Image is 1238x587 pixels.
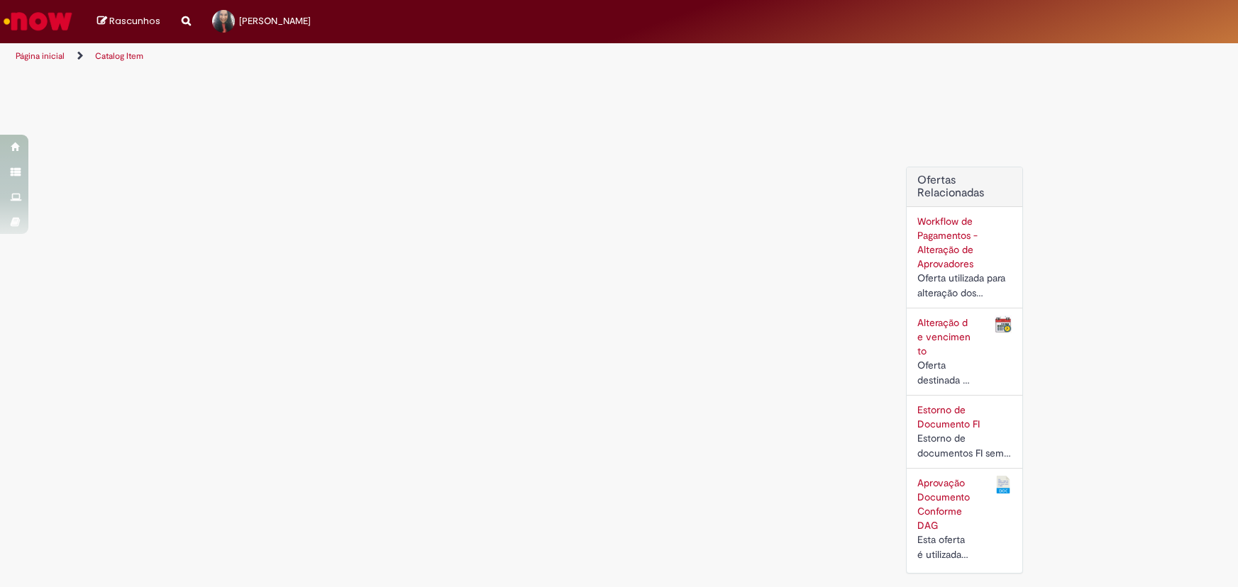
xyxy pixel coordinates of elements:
[109,14,160,28] span: Rascunhos
[11,43,814,69] ul: Trilhas de página
[1,7,74,35] img: ServiceNow
[917,532,973,562] div: Esta oferta é utilizada para o Campo solicitar a aprovação do documento que esta fora da alçada d...
[917,476,970,532] a: Aprovação Documento Conforme DAG
[995,315,1012,332] img: Alteração de vencimento
[917,403,980,430] a: Estorno de Documento FI
[917,431,1012,461] div: Estorno de documentos FI sem partidas compensadas
[917,271,1012,301] div: Oferta utilizada para alteração dos aprovadores cadastrados no workflow de documentos a pagar.
[917,215,978,270] a: Workflow de Pagamentos - Alteração de Aprovadores
[917,174,1012,199] h2: Ofertas Relacionadas
[906,167,1023,574] div: Ofertas Relacionadas
[97,15,160,28] a: Rascunhos
[917,358,973,388] div: Oferta destinada à alteração de data de pagamento
[95,50,143,62] a: Catalog Item
[239,15,311,27] span: [PERSON_NAME]
[995,476,1012,493] img: Aprovação Documento Conforme DAG
[917,316,971,357] a: Alteração de vencimento
[16,50,65,62] a: Página inicial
